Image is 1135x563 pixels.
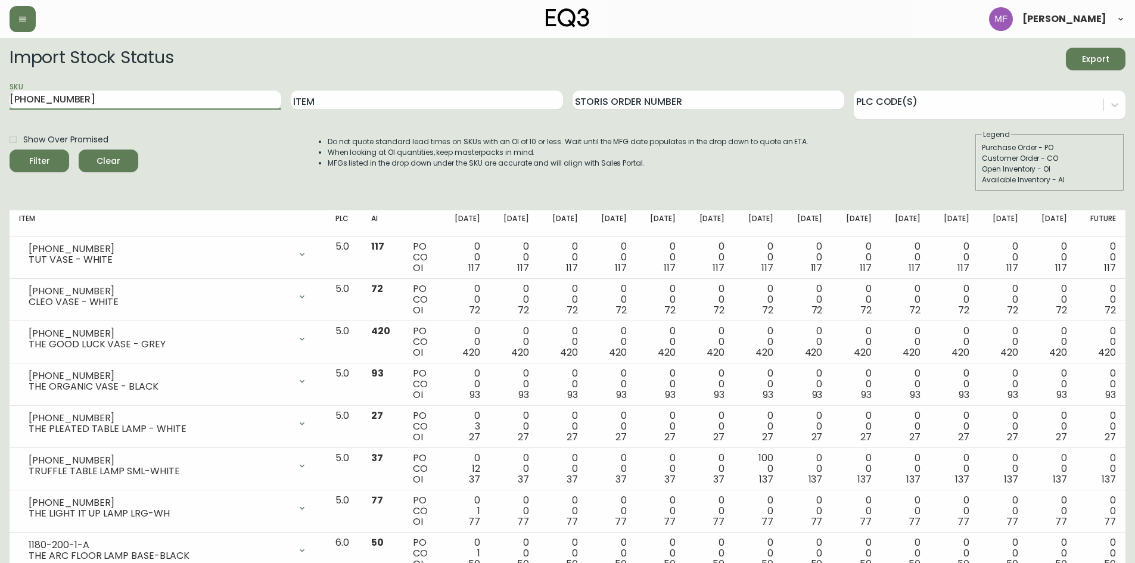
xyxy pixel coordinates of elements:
span: 77 [811,515,823,528]
span: 27 [371,409,383,422]
div: PO CO [413,453,431,485]
div: 0 0 [792,284,822,316]
span: 137 [1004,472,1018,486]
span: 420 [1098,346,1116,359]
span: 117 [1006,261,1018,275]
div: 0 0 [940,241,969,273]
div: CLEO VASE - WHITE [29,297,290,307]
div: 0 0 [1037,284,1067,316]
span: OI [413,472,423,486]
span: 420 [1049,346,1067,359]
div: [PHONE_NUMBER]THE PLEATED TABLE LAMP - WHITE [19,410,316,437]
span: 77 [615,515,627,528]
span: 27 [909,430,921,444]
span: 93 [910,388,921,402]
div: 0 0 [499,284,529,316]
div: 0 0 [597,241,627,273]
div: TRUFFLE TABLE LAMP SML-WHITE [29,466,290,477]
span: 27 [1105,430,1116,444]
div: 0 0 [597,284,627,316]
span: 77 [664,515,676,528]
div: 0 0 [988,368,1018,400]
span: 77 [1055,515,1067,528]
td: 5.0 [326,406,362,448]
div: PO CO [413,368,431,400]
span: 137 [759,472,773,486]
span: Clear [88,154,129,169]
div: 0 0 [1037,410,1067,443]
span: 117 [909,261,921,275]
div: 0 0 [890,368,920,400]
span: 72 [469,303,480,317]
div: [PHONE_NUMBER]TUT VASE - WHITE [19,241,316,267]
span: 137 [906,472,921,486]
span: 72 [664,303,676,317]
td: 5.0 [326,321,362,363]
span: OI [413,430,423,444]
div: 0 0 [792,326,822,358]
span: 93 [763,388,773,402]
div: 0 0 [1037,368,1067,400]
div: 0 0 [597,326,627,358]
span: [PERSON_NAME] [1022,14,1106,24]
div: 0 0 [841,326,871,358]
div: 100 0 [744,453,773,485]
span: 72 [1056,303,1067,317]
img: 5fd4d8da6c6af95d0810e1fe9eb9239f [989,7,1013,31]
span: 77 [1006,515,1018,528]
div: 0 0 [890,326,920,358]
span: 117 [371,239,384,253]
span: 72 [811,303,823,317]
div: 0 0 [646,410,676,443]
div: [PHONE_NUMBER] [29,328,290,339]
div: THE GOOD LUCK VASE - GREY [29,339,290,350]
span: 72 [1105,303,1116,317]
span: 37 [469,472,480,486]
td: 5.0 [326,448,362,490]
div: 0 0 [450,241,480,273]
div: [PHONE_NUMBER]THE GOOD LUCK VASE - GREY [19,326,316,352]
th: Future [1077,210,1125,237]
div: 0 0 [841,410,871,443]
legend: Legend [982,129,1011,140]
div: 0 0 [499,326,529,358]
span: 72 [1007,303,1018,317]
th: [DATE] [539,210,587,237]
div: 0 0 [792,495,822,527]
div: TUT VASE - WHITE [29,254,290,265]
span: 93 [812,388,823,402]
span: 37 [371,451,383,465]
span: 420 [903,346,921,359]
th: [DATE] [734,210,783,237]
li: When looking at OI quantities, keep masterpacks in mind. [328,147,809,158]
span: 137 [809,472,823,486]
div: 0 0 [744,241,773,273]
div: 0 0 [646,368,676,400]
span: 72 [860,303,872,317]
div: [PHONE_NUMBER]TRUFFLE TABLE LAMP SML-WHITE [19,453,316,479]
th: [DATE] [685,210,734,237]
div: 0 0 [1086,368,1116,400]
div: 0 0 [940,453,969,485]
span: 420 [854,346,872,359]
span: 93 [861,388,872,402]
span: 117 [1055,261,1067,275]
div: 0 0 [548,495,578,527]
div: 0 0 [597,410,627,443]
div: Filter [29,154,50,169]
span: OI [413,261,423,275]
span: 37 [664,472,676,486]
div: 0 0 [499,410,529,443]
div: 0 0 [1037,326,1067,358]
span: 72 [567,303,578,317]
div: 0 0 [792,241,822,273]
h2: Import Stock Status [10,48,173,70]
div: 0 0 [1086,326,1116,358]
span: 27 [811,430,823,444]
div: 0 0 [841,495,871,527]
div: 0 0 [499,453,529,485]
div: THE ARC FLOOR LAMP BASE-BLACK [29,550,290,561]
div: 0 0 [744,495,773,527]
span: 93 [469,388,480,402]
span: 93 [665,388,676,402]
